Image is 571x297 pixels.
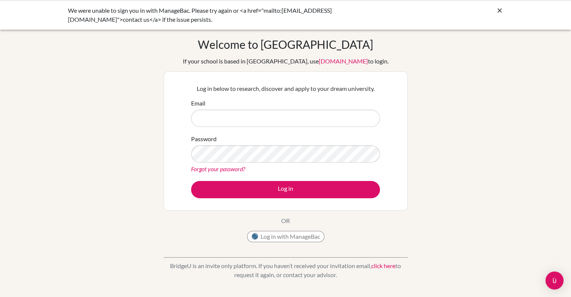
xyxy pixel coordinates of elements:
p: OR [281,216,290,225]
a: [DOMAIN_NAME] [319,57,368,65]
label: Password [191,134,217,143]
div: We were unable to sign you in with ManageBac. Please try again or <a href="mailto:[EMAIL_ADDRESS]... [68,6,391,24]
p: BridgeU is an invite only platform. If you haven’t received your invitation email, to request it ... [164,261,408,279]
button: Log in [191,181,380,198]
div: Open Intercom Messenger [545,271,563,289]
button: Log in with ManageBac [247,231,324,242]
a: click here [371,262,395,269]
a: Forgot your password? [191,165,245,172]
label: Email [191,99,205,108]
h1: Welcome to [GEOGRAPHIC_DATA] [198,38,373,51]
div: If your school is based in [GEOGRAPHIC_DATA], use to login. [183,57,389,66]
p: Log in below to research, discover and apply to your dream university. [191,84,380,93]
